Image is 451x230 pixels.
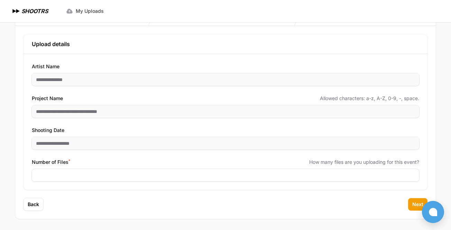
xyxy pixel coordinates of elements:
[24,198,43,211] button: Back
[62,5,108,17] a: My Uploads
[76,8,104,15] span: My Uploads
[32,126,64,134] span: Shooting Date
[32,62,59,71] span: Artist Name
[21,7,48,15] h1: SHOOTRS
[412,201,423,208] span: Next
[309,159,419,166] span: How many files are you uploading for this event?
[408,198,427,211] button: Next
[11,7,48,15] a: SHOOTRS SHOOTRS
[32,40,419,48] h3: Upload details
[32,158,70,166] span: Number of Files
[11,7,21,15] img: SHOOTRS
[320,95,419,102] span: Allowed characters: a-z, A-Z, 0-9, -, space.
[422,201,444,223] button: Open chat window
[28,201,39,208] span: Back
[32,94,63,103] span: Project Name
